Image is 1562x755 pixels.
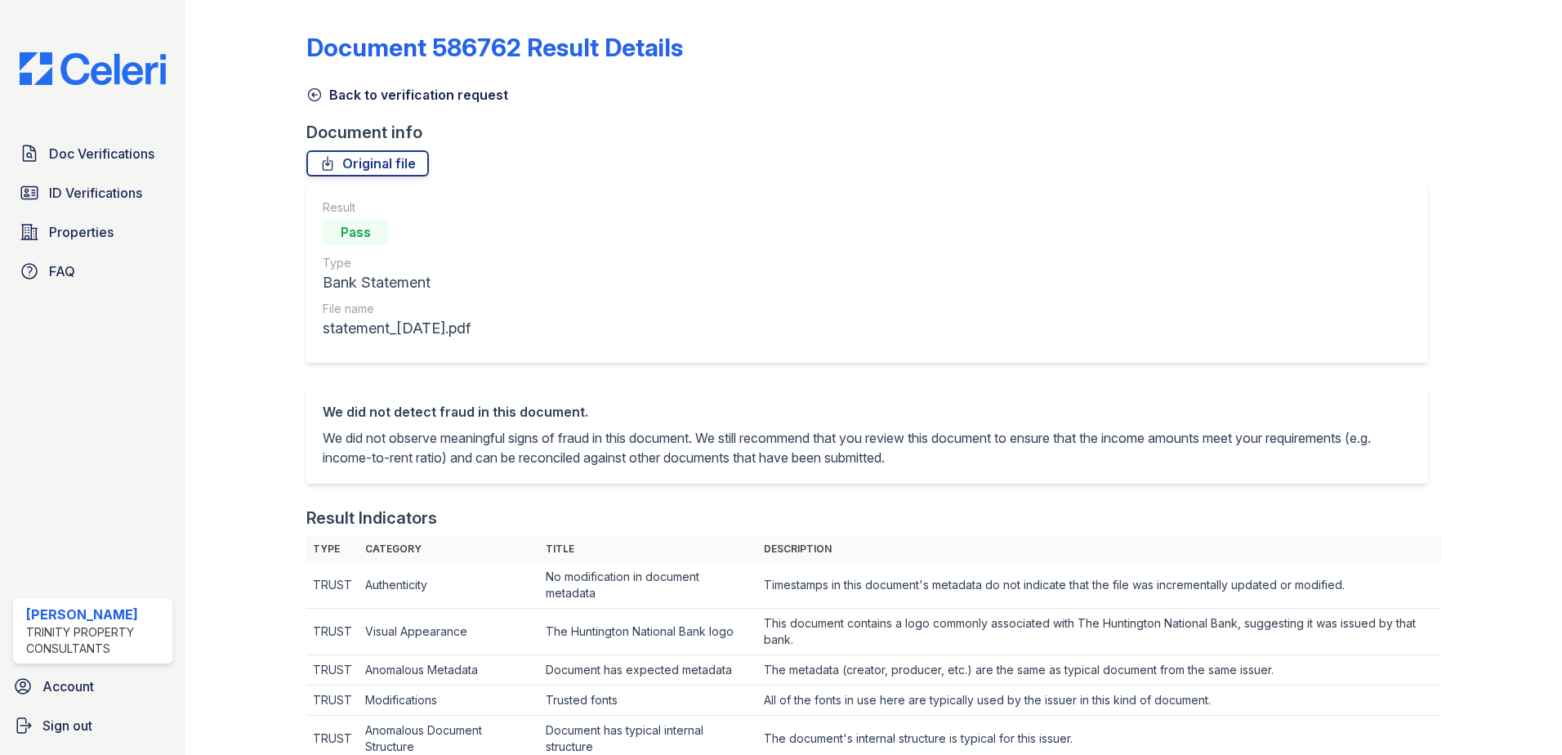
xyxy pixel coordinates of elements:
td: TRUST [306,655,359,686]
p: We did not observe meaningful signs of fraud in this document. We still recommend that you review... [323,428,1412,467]
a: Back to verification request [306,85,508,105]
td: Trusted fonts [539,686,757,716]
td: The metadata (creator, producer, etc.) are the same as typical document from the same issuer. [757,655,1442,686]
a: Original file [306,150,429,176]
div: Bank Statement [323,271,471,294]
div: Type [323,255,471,271]
a: Document 586762 Result Details [306,33,683,62]
a: Doc Verifications [13,137,172,170]
span: Sign out [42,716,92,735]
td: No modification in document metadata [539,562,757,609]
div: Document info [306,121,1441,144]
span: Properties [49,222,114,242]
td: Modifications [359,686,538,716]
th: Title [539,536,757,562]
a: ID Verifications [13,176,172,209]
td: Authenticity [359,562,538,609]
div: [PERSON_NAME] [26,605,166,624]
td: This document contains a logo commonly associated with The Huntington National Bank, suggesting i... [757,609,1442,655]
div: We did not detect fraud in this document. [323,402,1412,422]
span: Account [42,677,94,696]
td: Visual Appearance [359,609,538,655]
div: Result [323,199,471,216]
td: TRUST [306,686,359,716]
div: Pass [323,219,388,245]
td: Document has expected metadata [539,655,757,686]
div: Trinity Property Consultants [26,624,166,657]
span: Doc Verifications [49,144,154,163]
td: TRUST [306,562,359,609]
span: ID Verifications [49,183,142,203]
td: TRUST [306,609,359,655]
a: Properties [13,216,172,248]
span: FAQ [49,261,75,281]
div: File name [323,301,471,317]
td: Anomalous Metadata [359,655,538,686]
a: FAQ [13,255,172,288]
th: Description [757,536,1442,562]
td: All of the fonts in use here are typically used by the issuer in this kind of document. [757,686,1442,716]
td: Timestamps in this document's metadata do not indicate that the file was incrementally updated or... [757,562,1442,609]
a: Sign out [7,709,179,742]
a: Account [7,670,179,703]
td: The Huntington National Bank logo [539,609,757,655]
th: Category [359,536,538,562]
img: CE_Logo_Blue-a8612792a0a2168367f1c8372b55b34899dd931a85d93a1a3d3e32e68fde9ad4.png [7,52,179,85]
div: statement_[DATE].pdf [323,317,471,340]
th: Type [306,536,359,562]
div: Result Indicators [306,507,437,529]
